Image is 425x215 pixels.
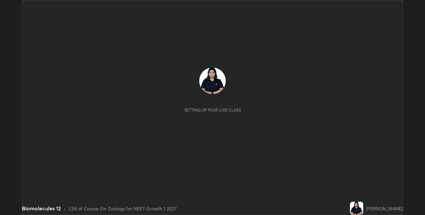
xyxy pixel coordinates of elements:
div: • [64,205,66,212]
img: 34b1a84fc98c431cacd8836922283a2e.jpg [199,68,226,94]
img: 34b1a84fc98c431cacd8836922283a2e.jpg [350,202,363,215]
div: [PERSON_NAME] [366,205,403,212]
div: Biomolecules 12 [22,204,61,212]
div: L58 of Course On Zoology for NEET Growth 1 2027 [69,205,177,212]
div: Setting up your live class [184,107,241,112]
